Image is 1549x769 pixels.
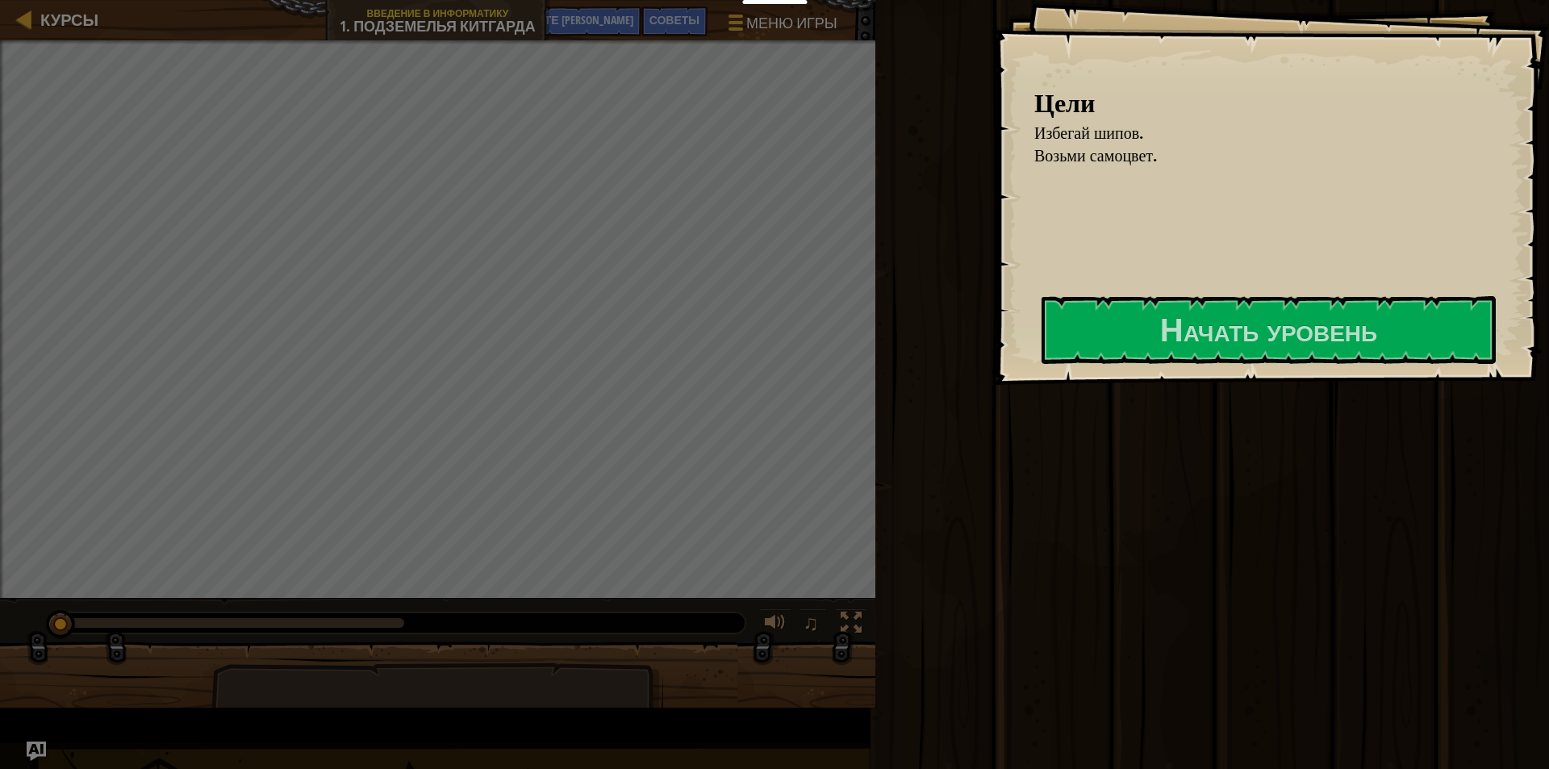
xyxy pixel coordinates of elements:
button: Меню игры [716,6,847,44]
li: Возьми самоцвет. [1014,144,1488,168]
font: Курсы [40,9,98,31]
button: Регулировать громкость [759,608,791,642]
font: Цели [1034,85,1095,120]
button: Спросите ИИ [487,6,641,36]
font: Возьми самоцвет. [1034,144,1157,166]
a: Курсы [32,9,98,31]
font: Советы [649,12,699,27]
font: Меню игры [746,13,837,33]
button: ♫ [800,608,827,642]
font: ♫ [803,611,819,635]
button: Переключить полноэкранный режим [835,608,867,642]
font: Спросите [PERSON_NAME] [495,12,633,27]
button: Начать уровень [1042,296,1496,364]
li: Избегай шипов. [1014,122,1488,145]
button: Спросите ИИ [27,742,46,761]
font: Избегай шипов. [1034,122,1143,144]
font: Начать уровень [1160,307,1377,351]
